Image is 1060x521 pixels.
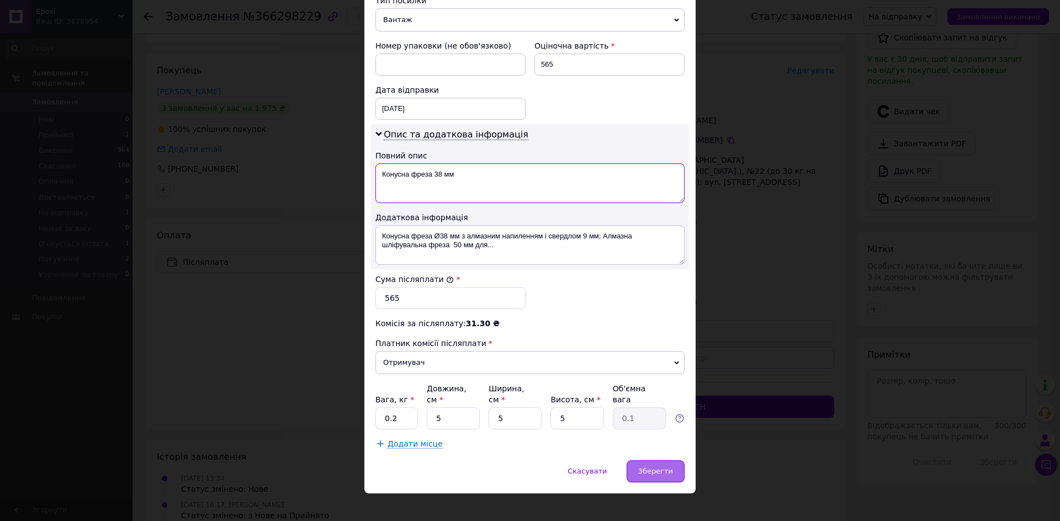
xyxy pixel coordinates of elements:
[466,319,500,328] span: 31.30 ₴
[638,467,673,475] span: Зберегти
[375,163,685,203] textarea: Конусна фреза 38 мм
[375,275,454,284] label: Сума післяплати
[375,40,526,51] div: Номер упаковки (не обов'язково)
[613,383,666,405] div: Об'ємна вага
[568,467,607,475] span: Скасувати
[489,384,524,404] label: Ширина, см
[388,439,443,449] span: Додати місце
[375,318,685,329] div: Комісія за післяплату:
[375,212,685,223] div: Додаткова інформація
[375,395,414,404] label: Вага, кг
[375,351,685,374] span: Отримувач
[375,150,685,161] div: Повний опис
[427,384,467,404] label: Довжина, см
[375,339,486,348] span: Платник комісії післяплати
[375,8,685,31] span: Вантаж
[375,225,685,265] textarea: Конусна фреза Ø38 мм з алмазним напиленням і свердлом 9 мм; Алмазна шліфувальна фреза 50 мм для...
[384,129,528,140] span: Опис та додаткова інформація
[534,40,685,51] div: Оціночна вартість
[550,395,600,404] label: Висота, см
[375,84,526,95] div: Дата відправки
